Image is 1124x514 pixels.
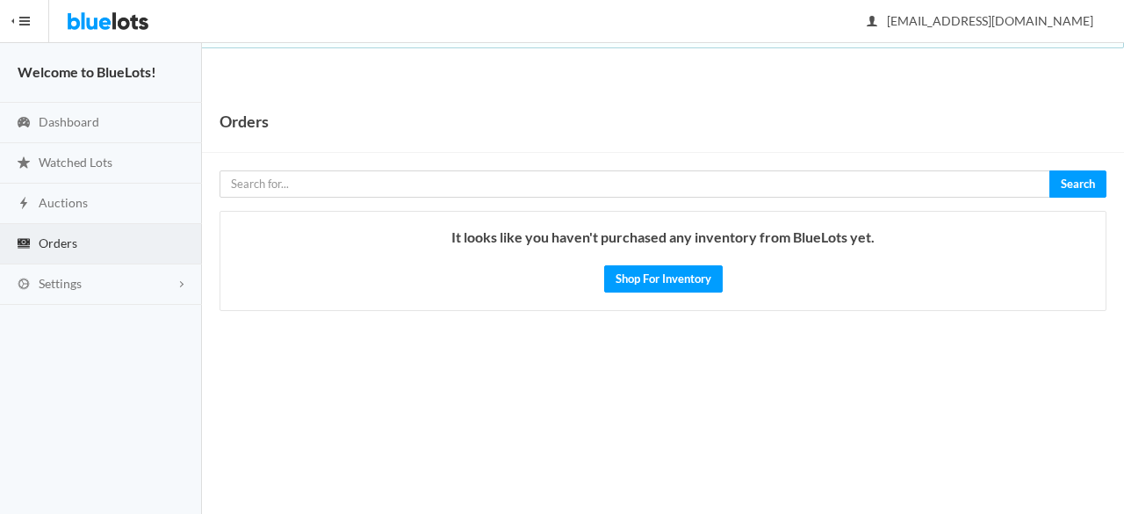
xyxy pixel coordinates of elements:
span: Auctions [39,195,88,210]
ion-icon: cash [15,236,32,253]
input: Search for... [220,170,1050,198]
strong: Welcome to BlueLots! [18,63,156,80]
span: Orders [39,235,77,250]
h1: Orders [220,108,269,134]
span: [EMAIL_ADDRESS][DOMAIN_NAME] [868,13,1093,28]
span: Watched Lots [39,155,112,170]
button: Search [1049,170,1106,198]
ion-icon: cog [15,277,32,293]
a: Shop For Inventory [604,265,723,293]
span: Settings [39,276,82,291]
ion-icon: star [15,156,32,172]
ion-icon: person [863,14,881,31]
ion-icon: speedometer [15,115,32,132]
ion-icon: flash [15,196,32,213]
span: Dashboard [39,114,99,129]
h4: It looks like you haven't purchased any inventory from BlueLots yet. [238,229,1088,245]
